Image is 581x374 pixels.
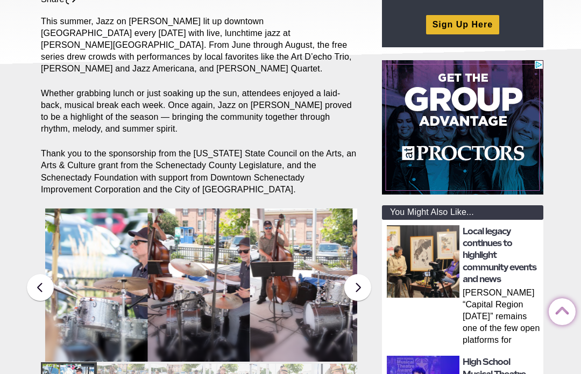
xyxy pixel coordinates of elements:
a: Back to Top [549,299,570,320]
iframe: Advertisement [382,60,543,195]
button: Next slide [344,274,371,301]
a: Local legacy continues to highlight community events and news [463,226,536,285]
a: Sign Up Here [426,15,499,34]
p: This summer, Jazz on [PERSON_NAME] lit up downtown [GEOGRAPHIC_DATA] every [DATE] with live, lunc... [41,16,357,75]
p: Whether grabbing lunch or just soaking up the sun, attendees enjoyed a laid-back, musical break e... [41,88,357,135]
p: [PERSON_NAME] “Capital Region [DATE]” remains one of the few open platforms for everyday voices S... [463,287,540,348]
button: Previous slide [27,274,54,301]
img: thumbnail: Local legacy continues to highlight community events and news [387,225,459,298]
p: Thank you to the sponsorship from the [US_STATE] State Council on the Arts, an Arts & Culture gra... [41,148,357,195]
div: You Might Also Like... [382,205,543,220]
